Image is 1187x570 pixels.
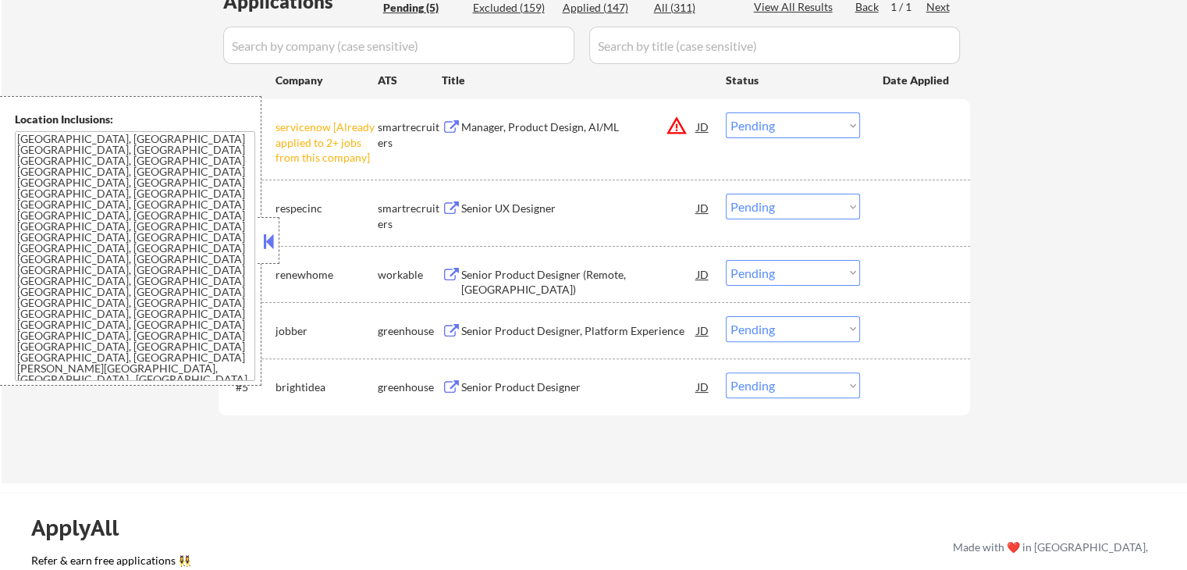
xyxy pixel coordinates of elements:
[275,267,378,283] div: renewhome
[461,119,697,135] div: Manager, Product Design, AI/ML
[695,316,711,344] div: JD
[15,112,255,127] div: Location Inclusions:
[461,323,697,339] div: Senior Product Designer, Platform Experience
[275,73,378,88] div: Company
[883,73,951,88] div: Date Applied
[275,201,378,216] div: respecinc
[695,112,711,141] div: JD
[461,201,697,216] div: Senior UX Designer
[378,267,442,283] div: workable
[666,115,688,137] button: warning_amber
[378,73,442,88] div: ATS
[695,194,711,222] div: JD
[275,119,378,166] div: servicenow [Already applied to 2+ jobs from this company]
[726,66,860,94] div: Status
[695,372,711,401] div: JD
[378,379,442,395] div: greenhouse
[589,27,960,64] input: Search by title (case sensitive)
[223,27,574,64] input: Search by company (case sensitive)
[695,260,711,288] div: JD
[442,73,711,88] div: Title
[31,515,137,541] div: ApplyAll
[378,201,442,231] div: smartrecruiters
[275,379,378,395] div: brightidea
[461,267,697,297] div: Senior Product Designer (Remote, [GEOGRAPHIC_DATA])
[275,323,378,339] div: jobber
[378,323,442,339] div: greenhouse
[378,119,442,150] div: smartrecruiters
[236,379,263,395] div: #5
[461,379,697,395] div: Senior Product Designer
